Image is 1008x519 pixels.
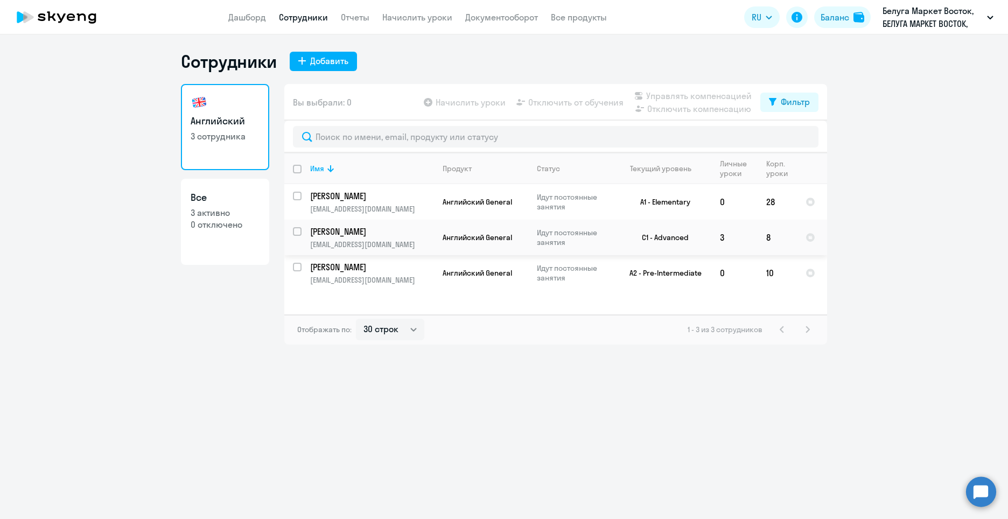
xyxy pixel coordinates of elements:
td: C1 - Advanced [611,220,711,255]
img: balance [853,12,864,23]
a: Дашборд [228,12,266,23]
div: Текущий уровень [630,164,691,173]
div: Статус [537,164,560,173]
span: Английский General [443,268,512,278]
span: RU [752,11,761,24]
p: [EMAIL_ADDRESS][DOMAIN_NAME] [310,240,433,249]
h1: Сотрудники [181,51,277,72]
p: Белуга Маркет Восток, БЕЛУГА МАРКЕТ ВОСТОК, ООО [883,4,983,30]
img: english [191,94,208,111]
p: 0 отключено [191,219,260,230]
input: Поиск по имени, email, продукту или статусу [293,126,818,148]
p: Идут постоянные занятия [537,228,611,247]
div: Имя [310,164,324,173]
h3: Все [191,191,260,205]
button: RU [744,6,780,28]
td: 3 [711,220,758,255]
td: A2 - Pre-Intermediate [611,255,711,291]
span: Отображать по: [297,325,352,334]
a: Сотрудники [279,12,328,23]
p: Идут постоянные занятия [537,263,611,283]
span: Вы выбрали: 0 [293,96,352,109]
td: 10 [758,255,797,291]
div: Личные уроки [720,159,757,178]
a: Все продукты [551,12,607,23]
span: 1 - 3 из 3 сотрудников [688,325,762,334]
a: [PERSON_NAME] [310,261,433,273]
div: Корп. уроки [766,159,789,178]
a: [PERSON_NAME] [310,226,433,237]
p: [PERSON_NAME] [310,261,432,273]
p: [PERSON_NAME] [310,226,432,237]
div: Фильтр [781,95,810,108]
p: [PERSON_NAME] [310,190,432,202]
a: Английский3 сотрудника [181,84,269,170]
td: 8 [758,220,797,255]
td: A1 - Elementary [611,184,711,220]
p: [EMAIL_ADDRESS][DOMAIN_NAME] [310,275,433,285]
a: [PERSON_NAME] [310,190,433,202]
td: 28 [758,184,797,220]
button: Белуга Маркет Восток, БЕЛУГА МАРКЕТ ВОСТОК, ООО [877,4,999,30]
div: Статус [537,164,611,173]
p: [EMAIL_ADDRESS][DOMAIN_NAME] [310,204,433,214]
div: Текущий уровень [620,164,711,173]
a: Отчеты [341,12,369,23]
p: 3 активно [191,207,260,219]
button: Добавить [290,52,357,71]
div: Продукт [443,164,528,173]
a: Все3 активно0 отключено [181,179,269,265]
a: Начислить уроки [382,12,452,23]
p: Идут постоянные занятия [537,192,611,212]
div: Корп. уроки [766,159,796,178]
div: Личные уроки [720,159,750,178]
a: Документооборот [465,12,538,23]
td: 0 [711,184,758,220]
h3: Английский [191,114,260,128]
div: Продукт [443,164,472,173]
span: Английский General [443,197,512,207]
div: Добавить [310,54,348,67]
div: Имя [310,164,433,173]
button: Балансbalance [814,6,871,28]
div: Баланс [821,11,849,24]
span: Английский General [443,233,512,242]
p: 3 сотрудника [191,130,260,142]
button: Фильтр [760,93,818,112]
td: 0 [711,255,758,291]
